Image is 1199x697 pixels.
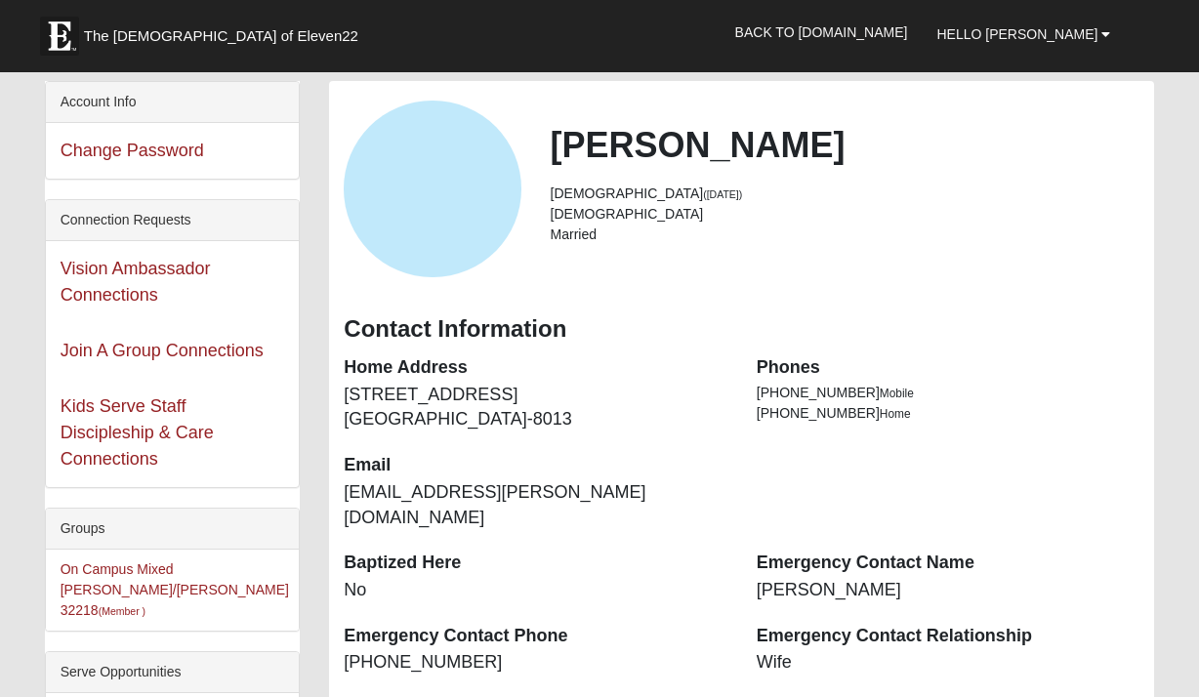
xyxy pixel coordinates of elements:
[344,355,726,381] dt: Home Address
[84,26,358,46] span: The [DEMOGRAPHIC_DATA] of Eleven22
[551,225,1140,245] li: Married
[30,7,421,56] a: The [DEMOGRAPHIC_DATA] of Eleven22
[344,453,726,478] dt: Email
[757,403,1139,424] li: [PHONE_NUMBER]
[61,259,211,305] a: Vision Ambassador Connections
[344,101,520,277] a: View Fullsize Photo
[61,561,289,618] a: On Campus Mixed [PERSON_NAME]/[PERSON_NAME] 32218(Member )
[880,407,911,421] span: Home
[551,204,1140,225] li: [DEMOGRAPHIC_DATA]
[922,10,1125,59] a: Hello [PERSON_NAME]
[757,650,1139,676] dd: Wife
[757,355,1139,381] dt: Phones
[61,341,264,360] a: Join A Group Connections
[46,509,300,550] div: Groups
[344,551,726,576] dt: Baptized Here
[344,650,726,676] dd: [PHONE_NUMBER]
[344,480,726,530] dd: [EMAIL_ADDRESS][PERSON_NAME][DOMAIN_NAME]
[936,26,1097,42] span: Hello [PERSON_NAME]
[551,184,1140,204] li: [DEMOGRAPHIC_DATA]
[61,396,214,469] a: Kids Serve Staff Discipleship & Care Connections
[757,578,1139,603] dd: [PERSON_NAME]
[46,200,300,241] div: Connection Requests
[344,578,726,603] dd: No
[551,124,1140,166] h2: [PERSON_NAME]
[61,141,204,160] a: Change Password
[344,383,726,432] dd: [STREET_ADDRESS] [GEOGRAPHIC_DATA]-8013
[703,188,742,200] small: ([DATE])
[757,383,1139,403] li: [PHONE_NUMBER]
[880,387,914,400] span: Mobile
[721,8,923,57] a: Back to [DOMAIN_NAME]
[344,315,1139,344] h3: Contact Information
[40,17,79,56] img: Eleven22 logo
[757,551,1139,576] dt: Emergency Contact Name
[99,605,145,617] small: (Member )
[46,82,300,123] div: Account Info
[46,652,300,693] div: Serve Opportunities
[757,624,1139,649] dt: Emergency Contact Relationship
[344,624,726,649] dt: Emergency Contact Phone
